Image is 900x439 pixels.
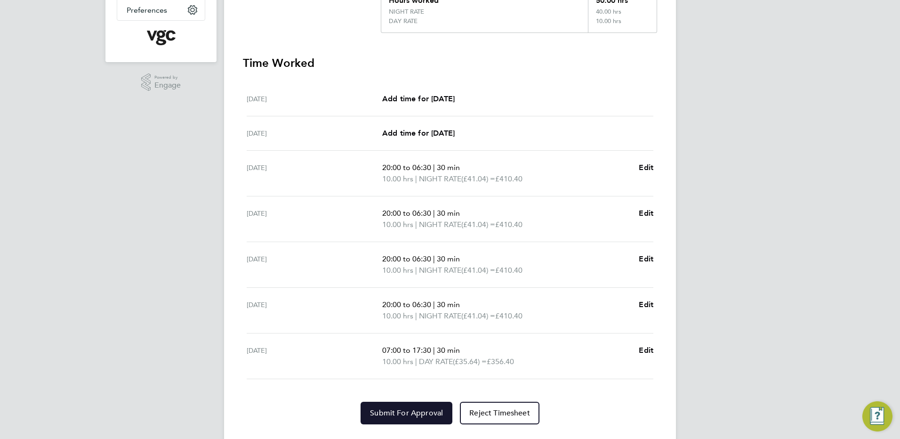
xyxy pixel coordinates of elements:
img: vgcgroup-logo-retina.png [147,30,176,45]
div: [DATE] [247,299,382,322]
div: NIGHT RATE [389,8,424,16]
span: | [415,357,417,366]
span: NIGHT RATE [419,173,461,185]
span: Reject Timesheet [469,408,530,418]
span: (£41.04) = [461,266,495,275]
a: Edit [639,208,653,219]
a: Edit [639,253,653,265]
div: DAY RATE [389,17,418,25]
a: Edit [639,162,653,173]
span: 20:00 to 06:30 [382,163,431,172]
span: | [415,266,417,275]
span: | [433,300,435,309]
span: Edit [639,300,653,309]
span: 20:00 to 06:30 [382,254,431,263]
span: £410.40 [495,311,522,320]
span: 30 min [437,346,460,355]
span: NIGHT RATE [419,310,461,322]
span: | [433,163,435,172]
span: 30 min [437,209,460,218]
button: Submit For Approval [361,402,452,424]
span: NIGHT RATE [419,219,461,230]
span: 10.00 hrs [382,174,413,183]
span: Preferences [127,6,167,15]
span: (£41.04) = [461,174,495,183]
span: (£35.64) = [453,357,487,366]
span: Add time for [DATE] [382,94,455,103]
div: 10.00 hrs [588,17,657,33]
div: [DATE] [247,253,382,276]
span: 10.00 hrs [382,220,413,229]
span: 10.00 hrs [382,357,413,366]
span: 30 min [437,254,460,263]
span: (£41.04) = [461,311,495,320]
span: 10.00 hrs [382,266,413,275]
div: [DATE] [247,93,382,105]
span: 20:00 to 06:30 [382,209,431,218]
span: Edit [639,163,653,172]
button: Engage Resource Center [862,401,892,431]
span: | [433,254,435,263]
a: Add time for [DATE] [382,128,455,139]
div: [DATE] [247,208,382,230]
span: £410.40 [495,220,522,229]
div: 40.00 hrs [588,8,657,17]
span: (£41.04) = [461,220,495,229]
span: Edit [639,346,653,355]
span: | [433,209,435,218]
span: Submit For Approval [370,408,443,418]
span: Edit [639,209,653,218]
span: | [433,346,435,355]
span: £356.40 [487,357,514,366]
a: Powered byEngage [141,73,181,91]
span: Add time for [DATE] [382,129,455,138]
div: [DATE] [247,345,382,367]
span: | [415,174,417,183]
span: Edit [639,254,653,263]
button: Reject Timesheet [460,402,539,424]
span: 10.00 hrs [382,311,413,320]
span: 30 min [437,163,460,172]
a: Add time for [DATE] [382,93,455,105]
span: NIGHT RATE [419,265,461,276]
span: | [415,220,417,229]
span: | [415,311,417,320]
h3: Time Worked [243,56,657,71]
span: 20:00 to 06:30 [382,300,431,309]
a: Edit [639,345,653,356]
span: Engage [154,81,181,89]
span: £410.40 [495,174,522,183]
span: 07:00 to 17:30 [382,346,431,355]
div: [DATE] [247,128,382,139]
span: 30 min [437,300,460,309]
span: £410.40 [495,266,522,275]
span: Powered by [154,73,181,81]
a: Edit [639,299,653,310]
div: [DATE] [247,162,382,185]
span: DAY RATE [419,356,453,367]
a: Go to home page [117,30,205,45]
